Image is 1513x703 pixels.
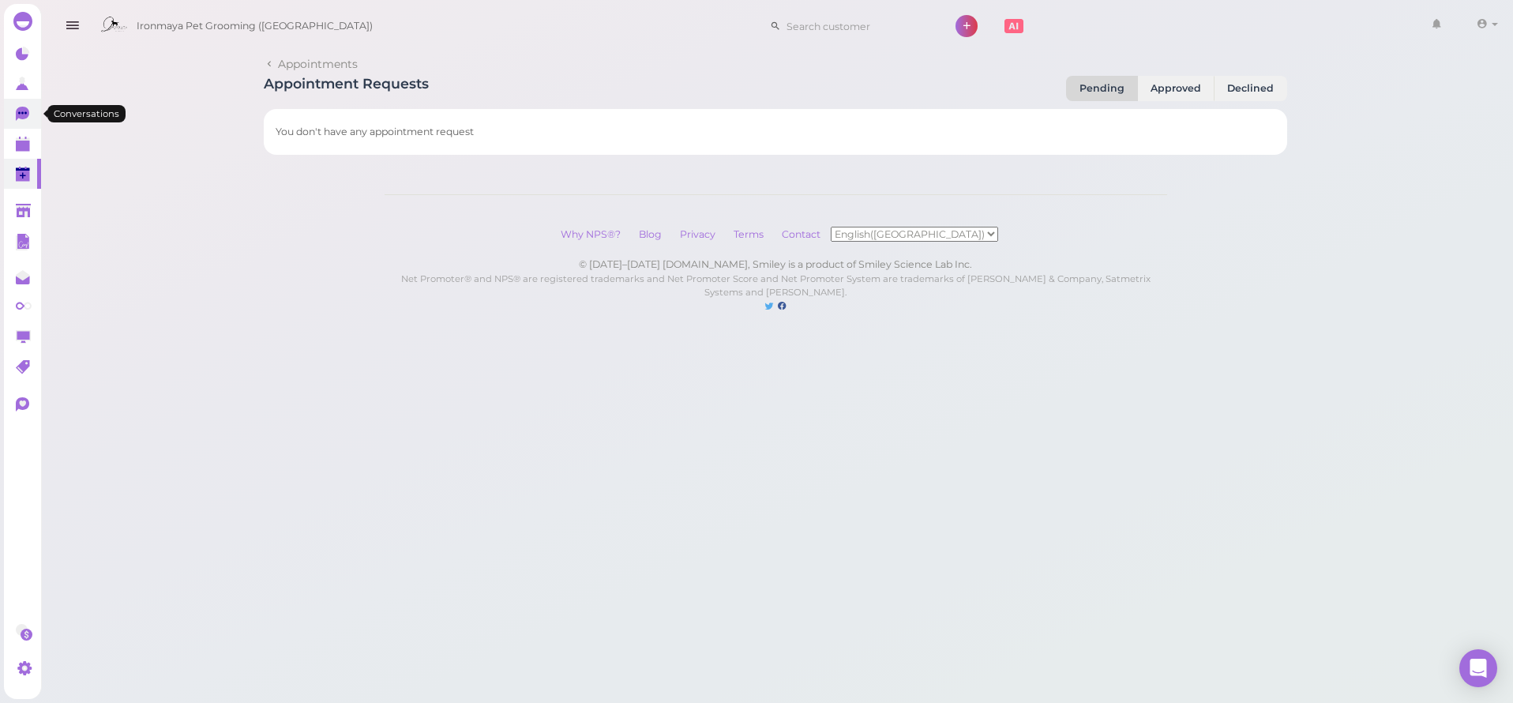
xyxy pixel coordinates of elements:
li: You don't have any appointment request [264,117,1287,147]
a: Pending [1066,76,1138,101]
div: Open Intercom Messenger [1459,649,1497,687]
h1: Appointment Requests [264,76,429,101]
div: Conversations [47,105,126,122]
a: Declined [1214,76,1287,101]
a: Appointments [264,56,437,72]
small: Net Promoter® and NPS® are registered trademarks and Net Promoter Score and Net Promoter System a... [401,273,1151,299]
a: Why NPS®? [553,228,629,240]
a: Contact [774,228,831,240]
span: Ironmaya Pet Grooming ([GEOGRAPHIC_DATA]) [137,4,373,48]
a: Blog [631,228,670,240]
a: Terms [726,228,772,240]
input: Search customer [781,13,934,39]
a: Privacy [672,228,723,240]
div: © [DATE]–[DATE] [DOMAIN_NAME], Smiley is a product of Smiley Science Lab Inc. [385,258,1167,272]
a: Approved [1137,76,1215,101]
